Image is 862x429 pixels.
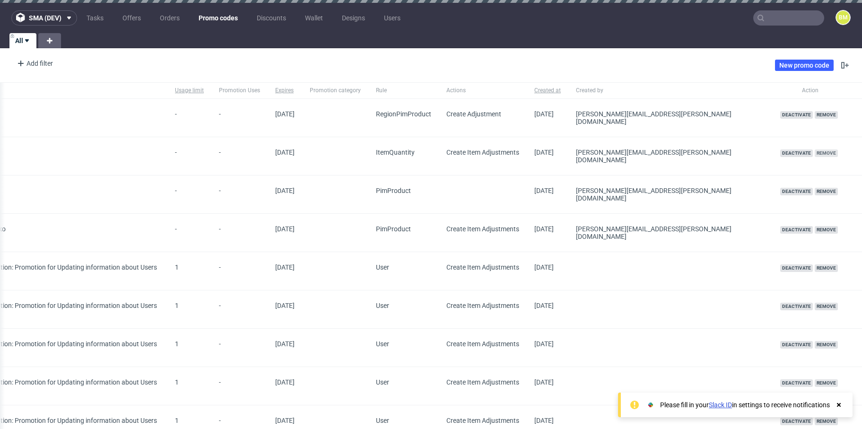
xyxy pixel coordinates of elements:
span: - [219,187,260,202]
span: Expires [275,87,295,95]
span: [DATE] [275,110,295,118]
span: [DATE] [534,110,554,118]
span: Remove [815,111,838,119]
span: Remove [815,341,838,349]
span: User [376,302,389,309]
span: Action [780,87,840,95]
span: Usage limit [175,87,204,95]
span: Promotion Uses [219,87,260,95]
span: Created by [576,87,765,95]
span: 1 [175,302,179,309]
span: Deactivate [780,418,813,425]
span: - [219,149,260,164]
div: Please fill in your in settings to receive notifications [660,400,830,410]
span: 1 [175,417,179,424]
span: Deactivate [780,149,813,157]
div: Add filter [13,56,55,71]
span: Create Item Adjustments [446,302,519,309]
span: [DATE] [275,417,295,424]
span: [DATE] [275,225,295,233]
span: Deactivate [780,341,813,349]
span: [DATE] [275,340,295,348]
span: Remove [815,379,838,387]
span: [DATE] [275,187,295,194]
span: Create Item Adjustments [446,378,519,386]
span: Create Item Adjustments [446,340,519,348]
span: - [219,110,260,125]
span: - [175,225,204,240]
span: [DATE] [275,302,295,309]
div: [PERSON_NAME][EMAIL_ADDRESS][PERSON_NAME][DOMAIN_NAME] [576,149,765,164]
span: [DATE] [534,417,554,424]
a: Slack ID [709,401,732,409]
span: Deactivate [780,188,813,195]
span: Promotion category [310,87,361,95]
span: Remove [815,226,838,234]
span: Create Item Adjustments [446,417,519,424]
span: - [219,263,260,279]
span: PimProduct [376,187,411,194]
span: User [376,340,389,348]
span: [DATE] [534,225,554,233]
span: - [175,187,204,202]
span: Deactivate [780,379,813,387]
span: - [175,149,204,164]
span: User [376,417,389,424]
span: PimProduct [376,225,411,233]
a: Offers [117,10,147,26]
span: 1 [175,263,179,271]
span: [DATE] [275,263,295,271]
span: - [219,378,260,394]
a: All [9,33,36,48]
a: Orders [154,10,185,26]
span: Create Item Adjustments [446,225,519,233]
span: 1 [175,340,179,348]
span: [DATE] [534,340,554,348]
div: [PERSON_NAME][EMAIL_ADDRESS][PERSON_NAME][DOMAIN_NAME] [576,110,765,125]
span: [DATE] [534,302,554,309]
span: Actions [446,87,519,95]
span: [DATE] [534,187,554,194]
span: Deactivate [780,303,813,310]
span: [DATE] [534,378,554,386]
span: sma (dev) [29,15,61,21]
span: Create Adjustment [446,110,501,118]
span: Create Item Adjustments [446,263,519,271]
a: Designs [336,10,371,26]
span: Deactivate [780,111,813,119]
span: User [376,263,389,271]
span: 1 [175,378,179,386]
span: Created at [534,87,561,95]
a: Promo codes [193,10,244,26]
span: Remove [815,149,838,157]
a: Wallet [299,10,329,26]
span: Remove [815,264,838,272]
div: [PERSON_NAME][EMAIL_ADDRESS][PERSON_NAME][DOMAIN_NAME] [576,187,765,202]
span: Remove [815,418,838,425]
a: Discounts [251,10,292,26]
div: [PERSON_NAME][EMAIL_ADDRESS][PERSON_NAME][DOMAIN_NAME] [576,225,765,240]
span: Rule [376,87,431,95]
a: New promo code [775,60,834,71]
span: User [376,378,389,386]
button: sma (dev) [11,10,77,26]
span: - [219,340,260,355]
span: [DATE] [534,263,554,271]
span: Remove [815,188,838,195]
span: [DATE] [534,149,554,156]
span: Remove [815,303,838,310]
span: Deactivate [780,264,813,272]
span: Deactivate [780,226,813,234]
span: [DATE] [275,378,295,386]
span: ItemQuantity [376,149,415,156]
img: Slack [646,400,655,410]
span: Region PimProduct [376,110,431,118]
span: [DATE] [275,149,295,156]
a: Tasks [81,10,109,26]
figcaption: BM [836,11,850,24]
span: Create Item Adjustments [446,149,519,156]
span: - [175,110,204,125]
a: Users [378,10,406,26]
span: - [219,302,260,317]
span: - [219,225,260,240]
